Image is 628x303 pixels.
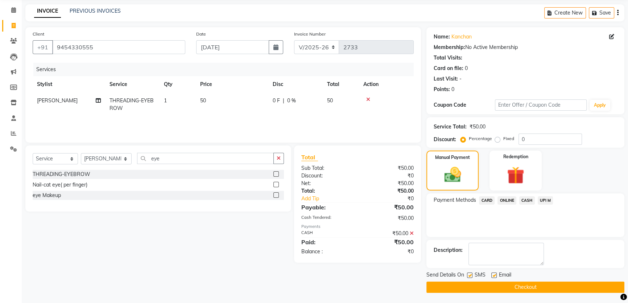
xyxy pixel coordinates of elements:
[33,76,105,93] th: Stylist
[358,238,419,246] div: ₹50.00
[435,154,470,161] label: Manual Payment
[200,97,206,104] span: 50
[296,238,358,246] div: Paid:
[196,76,268,93] th: Price
[469,135,492,142] label: Percentage
[459,75,462,83] div: -
[37,97,78,104] span: [PERSON_NAME]
[434,33,450,41] div: Name:
[70,8,121,14] a: PREVIOUS INVOICES
[475,271,486,280] span: SMS
[544,7,586,19] button: Create New
[368,195,419,202] div: ₹0
[434,246,463,254] div: Description:
[301,153,318,161] span: Total
[296,214,358,222] div: Cash Tendered:
[296,248,358,255] div: Balance :
[434,44,465,51] div: Membership:
[296,203,358,212] div: Payable:
[33,192,61,199] div: eye Makeup
[294,31,326,37] label: Invoice Number
[164,97,167,104] span: 1
[33,31,44,37] label: Client
[273,97,280,105] span: 0 F
[495,99,587,111] input: Enter Offer / Coupon Code
[538,196,553,205] span: UPI M
[327,97,333,104] span: 50
[519,196,535,205] span: CASH
[590,100,610,111] button: Apply
[296,230,358,237] div: CASH
[465,65,468,72] div: 0
[503,153,528,160] label: Redemption
[499,271,511,280] span: Email
[434,86,450,93] div: Points:
[296,180,358,187] div: Net:
[137,153,273,164] input: Search or Scan
[296,195,368,202] a: Add Tip
[33,63,419,76] div: Services
[296,187,358,195] div: Total:
[434,54,462,62] div: Total Visits:
[426,282,624,293] button: Checkout
[323,76,359,93] th: Total
[358,248,419,255] div: ₹0
[434,136,456,143] div: Discount:
[439,165,466,184] img: _cash.svg
[358,214,419,222] div: ₹50.00
[358,230,419,237] div: ₹50.00
[358,164,419,172] div: ₹50.00
[358,187,419,195] div: ₹50.00
[358,172,419,180] div: ₹0
[434,196,476,204] span: Payment Methods
[434,65,463,72] div: Card on file:
[287,97,296,105] span: 0 %
[105,76,160,93] th: Service
[434,123,467,131] div: Service Total:
[451,33,472,41] a: Kanchan
[283,97,284,105] span: |
[110,97,154,111] span: THREADING-EYEBROW
[470,123,486,131] div: ₹50.00
[268,76,323,93] th: Disc
[301,224,414,230] div: Payments
[296,172,358,180] div: Discount:
[359,76,414,93] th: Action
[589,7,614,19] button: Save
[497,196,516,205] span: ONLINE
[33,181,87,189] div: Nail-cat eye( per finger)
[196,31,206,37] label: Date
[451,86,454,93] div: 0
[358,203,419,212] div: ₹50.00
[160,76,196,93] th: Qty
[33,171,90,178] div: THREADING-EYEBROW
[296,164,358,172] div: Sub Total:
[358,180,419,187] div: ₹50.00
[503,135,514,142] label: Fixed
[426,271,464,280] span: Send Details On
[434,75,458,83] div: Last Visit:
[33,40,53,54] button: +91
[52,40,185,54] input: Search by Name/Mobile/Email/Code
[34,5,61,18] a: INVOICE
[501,164,530,186] img: _gift.svg
[434,101,495,109] div: Coupon Code
[479,196,495,205] span: CARD
[434,44,617,51] div: No Active Membership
